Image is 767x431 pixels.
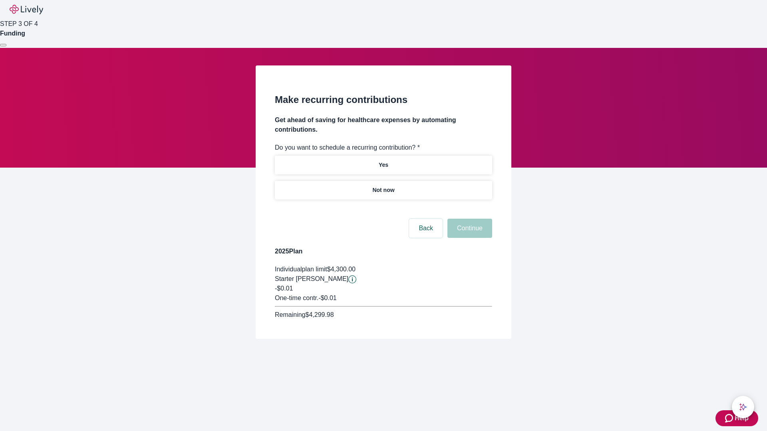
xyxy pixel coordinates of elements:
[732,396,754,418] button: chat
[379,161,388,169] p: Yes
[715,410,758,426] button: Zendesk support iconHelp
[318,295,336,301] span: - $0.01
[275,285,293,292] span: -$0.01
[275,266,327,273] span: Individual plan limit
[305,311,334,318] span: $4,299.98
[275,295,318,301] span: One-time contr.
[275,115,492,134] h4: Get ahead of saving for healthcare expenses by automating contributions.
[275,93,492,107] h2: Make recurring contributions
[275,181,492,200] button: Not now
[327,266,356,273] span: $4,300.00
[275,311,305,318] span: Remaining
[275,247,492,256] h4: 2025 Plan
[735,413,749,423] span: Help
[275,156,492,174] button: Yes
[409,219,443,238] button: Back
[348,275,356,283] svg: Starter penny details
[10,5,43,14] img: Lively
[372,186,394,194] p: Not now
[275,275,348,282] span: Starter [PERSON_NAME]
[275,143,420,152] label: Do you want to schedule a recurring contribution? *
[348,275,356,283] button: Lively will contribute $0.01 to establish your account
[725,413,735,423] svg: Zendesk support icon
[739,403,747,411] svg: Lively AI Assistant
